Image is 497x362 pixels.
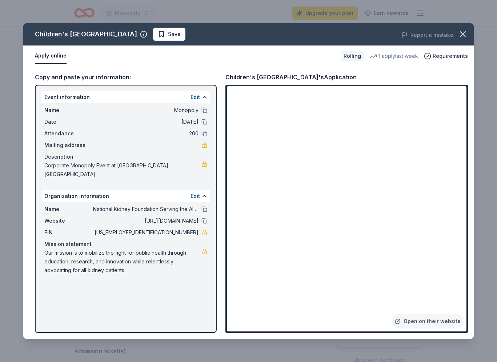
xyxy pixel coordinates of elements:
button: Save [153,28,185,41]
button: Edit [191,192,200,200]
button: Apply online [35,48,67,64]
div: Copy and paste your information: [35,72,217,82]
div: 1 apply last week [370,52,418,60]
span: Website [44,216,93,225]
span: Name [44,205,93,214]
div: Rolling [341,51,364,61]
span: [US_EMPLOYER_IDENTIFICATION_NUMBER] [93,228,199,237]
div: Organization information [41,190,210,202]
button: Requirements [424,52,468,60]
div: Mission statement [44,240,207,248]
div: Children's [GEOGRAPHIC_DATA] [35,28,137,40]
div: Children's [GEOGRAPHIC_DATA]'s Application [225,72,357,82]
button: Edit [191,93,200,102]
span: [URL][DOMAIN_NAME] [93,216,199,225]
span: Monopoly [93,106,199,115]
span: National Kidney Foundation Serving the Alleghenies [93,205,199,214]
span: 200 [93,129,199,138]
span: Date [44,118,93,126]
a: Open on their website [392,314,464,329]
span: Save [168,30,181,39]
div: Description [44,152,207,161]
span: Name [44,106,93,115]
div: Event information [41,91,210,103]
button: Report a mistake [402,31,453,39]
span: Mailing address [44,141,93,150]
span: [DATE] [93,118,199,126]
span: Our mission is to mobilize the fight for public health through education, research, and innovatio... [44,248,201,275]
span: Attendance [44,129,93,138]
span: Requirements [433,52,468,60]
span: EIN [44,228,93,237]
span: Corporate Monopoly Event at [GEOGRAPHIC_DATA] [GEOGRAPHIC_DATA] [44,161,201,179]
